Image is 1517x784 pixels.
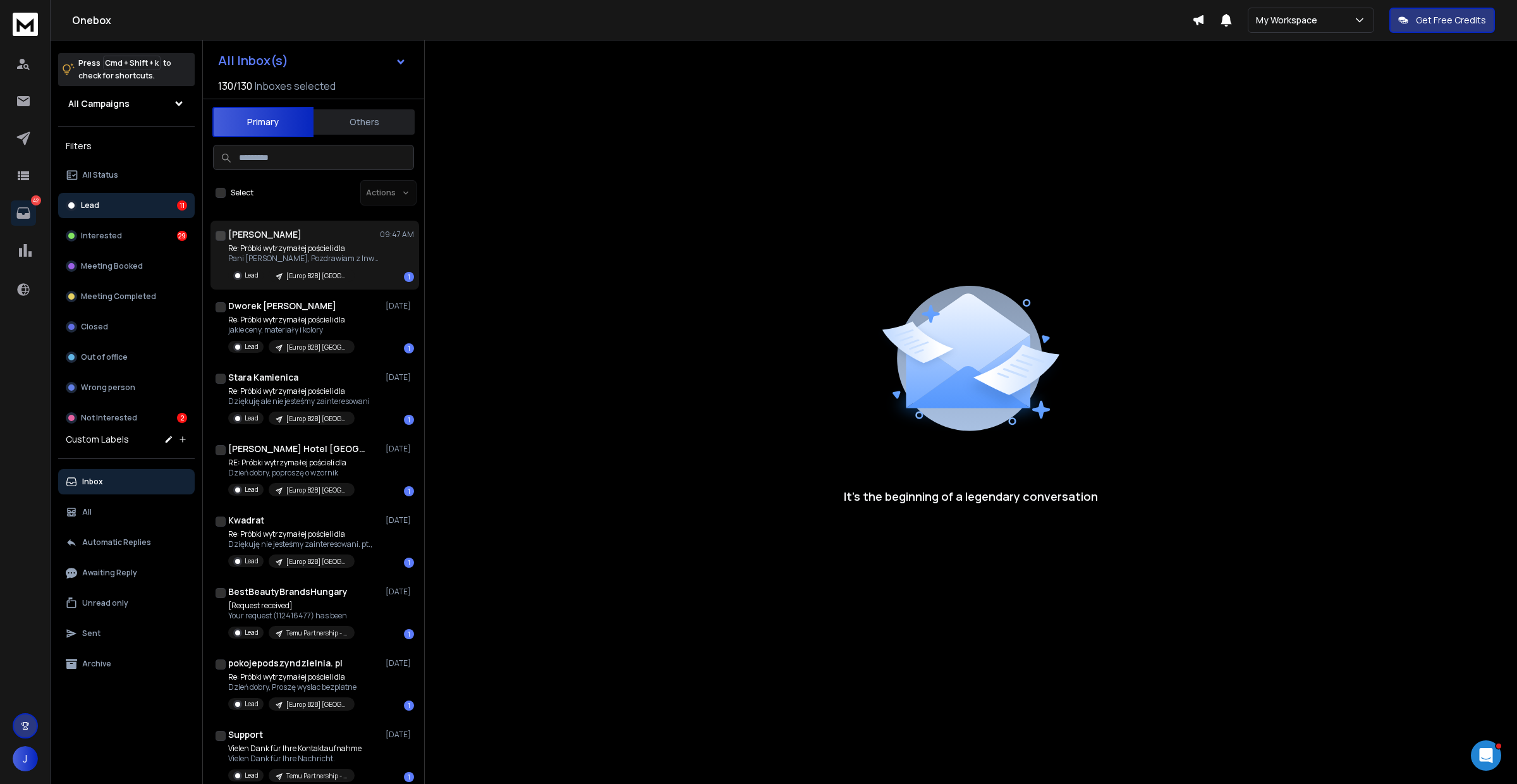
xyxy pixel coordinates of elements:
p: RE: Próbki wytrzymałej pościeli dla [228,458,355,468]
p: Lead [245,342,259,352]
button: J [13,746,38,771]
h3: Inboxes selected [255,78,336,94]
p: Dzień dobry, poproszę o wzornik [228,468,355,478]
h1: pokojepodszyndzielnia. pl [228,657,343,670]
p: My Workspace [1256,14,1322,27]
div: 2 [177,413,187,423]
button: All Campaigns [58,91,195,116]
p: Get Free Credits [1416,14,1486,27]
p: Vielen Dank für Ihre Nachricht. [228,754,362,764]
p: Unread only [82,598,128,608]
button: All Inbox(s) [208,48,417,73]
button: Get Free Credits [1389,8,1495,33]
button: Meeting Completed [58,284,195,309]
p: Archive [82,659,111,669]
button: Others [314,108,415,136]
p: Lead [245,271,259,280]
p: [DATE] [386,372,414,383]
p: Temu Partnership - Shopify Expansion PL [286,628,347,638]
p: Press to check for shortcuts. [78,57,171,82]
p: Re: Próbki wytrzymałej pościeli dla [228,386,370,396]
p: Not Interested [81,413,137,423]
p: [Europ B2B] [GEOGRAPHIC_DATA] [286,271,347,281]
p: Meeting Completed [81,291,156,302]
div: 1 [404,558,414,568]
p: Lead [245,699,259,709]
div: 1 [404,629,414,639]
p: Lead [245,556,259,566]
p: Wrong person [81,383,135,393]
p: Temu Partnership - Shopify Expansion PL [286,771,347,781]
div: 1 [404,415,414,425]
h1: BestBeautyBrandsHungary [228,585,348,598]
h1: [PERSON_NAME] [228,228,302,241]
p: Re: Próbki wytrzymałej pościeli dla [228,243,380,254]
p: All Status [82,170,118,180]
h1: Stara Kamienica [228,371,298,384]
p: Lead [245,771,259,780]
label: Select [231,188,253,198]
p: [DATE] [386,444,414,454]
a: 42 [11,200,36,226]
p: Dziękuję ale nie jesteśmy zainteresowani [228,396,370,407]
p: 42 [31,195,41,205]
p: Sent [82,628,101,639]
p: Automatic Replies [82,537,151,548]
p: Re: Próbki wytrzymałej pościeli dla [228,315,355,325]
button: All Status [58,162,195,188]
p: Interested [81,231,122,241]
p: Lead [81,200,99,211]
button: Automatic Replies [58,530,195,555]
h3: Filters [58,137,195,155]
button: Awaiting Reply [58,560,195,585]
p: [DATE] [386,587,414,597]
iframe: Intercom live chat [1471,740,1501,771]
button: Meeting Booked [58,254,195,279]
h1: Onebox [72,13,1192,28]
div: 1 [404,272,414,282]
div: 1 [404,701,414,711]
p: Dziękuję nie jesteśmy zainteresowani. pt., [228,539,372,549]
p: [Europ B2B] [GEOGRAPHIC_DATA] [286,486,347,495]
span: Cmd + Shift + k [103,56,161,70]
button: Lead11 [58,193,195,218]
p: Lead [245,628,259,637]
button: All [58,499,195,525]
p: Vielen Dank für Ihre Kontaktaufnahme [228,744,362,754]
div: 1 [404,486,414,496]
p: jakie ceny, materiały i kolory [228,325,355,335]
p: All [82,507,92,517]
p: [DATE] [386,658,414,668]
p: [Europ B2B] [GEOGRAPHIC_DATA] [286,343,347,352]
p: Re: Próbki wytrzymałej pościeli dla [228,529,372,539]
h1: [PERSON_NAME] Hotel [GEOGRAPHIC_DATA] [228,443,367,455]
button: Inbox [58,469,195,494]
span: 130 / 130 [218,78,252,94]
img: logo [13,13,38,36]
div: 11 [177,200,187,211]
div: 29 [177,231,187,241]
p: [Request received] [228,601,355,611]
button: Sent [58,621,195,646]
p: [DATE] [386,515,414,525]
p: [Europ B2B] [GEOGRAPHIC_DATA] [286,557,347,567]
p: Pani [PERSON_NAME], Pozdrawiam z Inwałdu [228,254,380,264]
button: Not Interested2 [58,405,195,431]
p: [Europ B2B] [GEOGRAPHIC_DATA] [286,414,347,424]
h3: Custom Labels [66,433,129,446]
button: Primary [212,107,314,137]
p: Meeting Booked [81,261,143,271]
h1: Kwadrat [228,514,264,527]
h1: All Inbox(s) [218,54,288,67]
p: Your request (112416477) has been [228,611,355,621]
button: Closed [58,314,195,340]
p: Awaiting Reply [82,568,137,578]
p: 09:47 AM [380,230,414,240]
p: Lead [245,413,259,423]
button: Wrong person [58,375,195,400]
p: Re: Próbki wytrzymałej pościeli dla [228,672,356,682]
button: Out of office [58,345,195,370]
p: [Europ B2B] [GEOGRAPHIC_DATA] [286,700,347,709]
